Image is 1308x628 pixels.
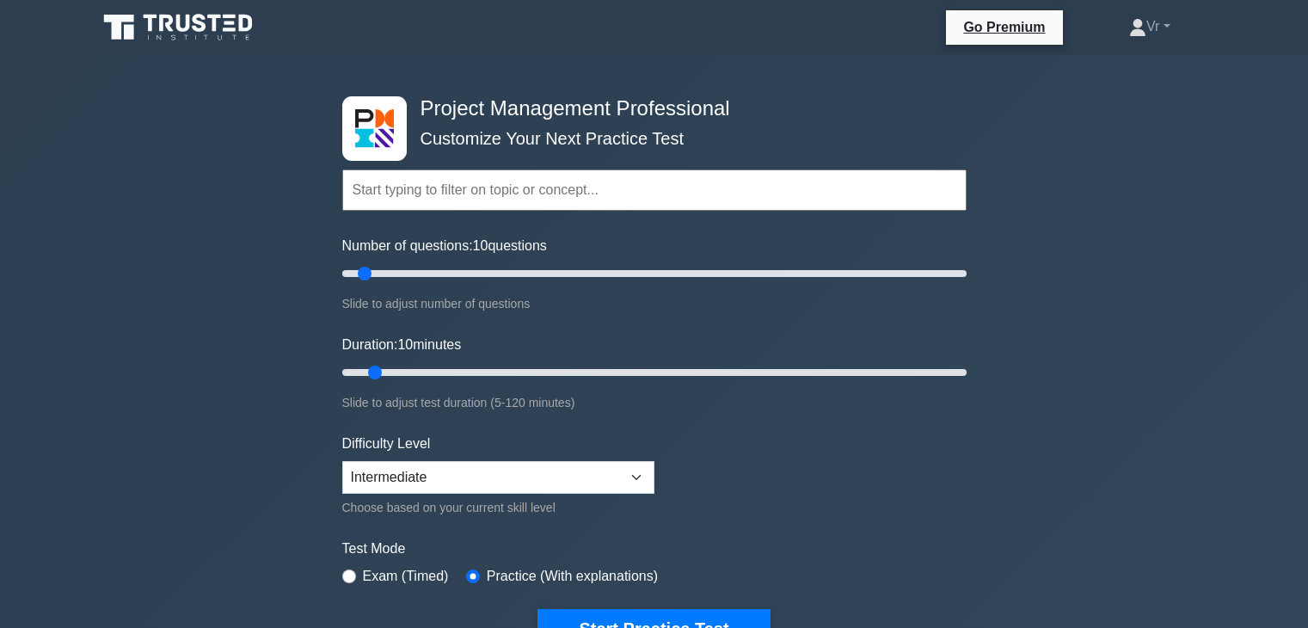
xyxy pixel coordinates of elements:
a: Vr [1088,9,1211,44]
input: Start typing to filter on topic or concept... [342,169,967,211]
label: Practice (With explanations) [487,566,658,587]
label: Difficulty Level [342,434,431,454]
label: Test Mode [342,539,967,559]
span: 10 [473,238,488,253]
div: Choose based on your current skill level [342,497,654,518]
label: Exam (Timed) [363,566,449,587]
h4: Project Management Professional [414,96,882,121]
div: Slide to adjust test duration (5-120 minutes) [342,392,967,413]
span: 10 [397,337,413,352]
label: Number of questions: questions [342,236,547,256]
div: Slide to adjust number of questions [342,293,967,314]
label: Duration: minutes [342,335,462,355]
a: Go Premium [953,16,1055,38]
